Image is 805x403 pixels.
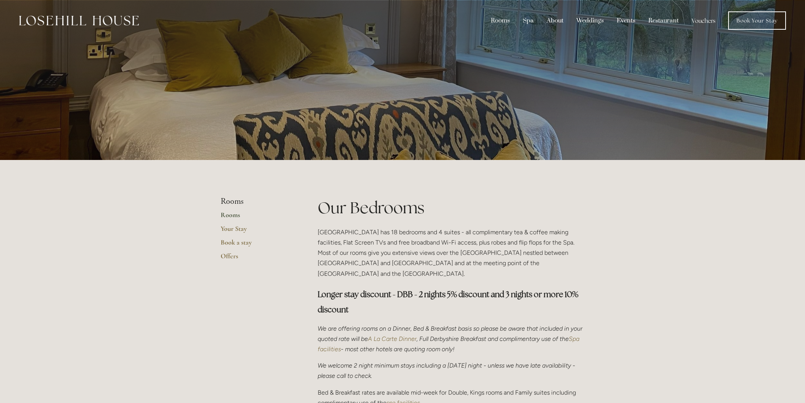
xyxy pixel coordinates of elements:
[643,13,684,28] div: Restaurant
[341,345,455,353] em: - most other hotels are quoting room only!
[571,13,609,28] div: Weddings
[728,11,786,30] a: Book Your Stay
[221,197,293,206] li: Rooms
[318,197,584,219] h1: Our Bedrooms
[221,252,293,265] a: Offers
[485,13,515,28] div: Rooms
[19,16,139,26] img: Losehill House
[417,335,569,342] em: , Full Derbyshire Breakfast and complimentary use of the
[517,13,539,28] div: Spa
[686,13,721,28] a: Vouchers
[318,325,584,342] em: We are offering rooms on a Dinner, Bed & Breakfast basis so please be aware that included in your...
[541,13,569,28] div: About
[368,335,417,342] a: A La Carte Dinner
[221,211,293,224] a: Rooms
[318,289,580,315] strong: Longer stay discount - DBB - 2 nights 5% discount and 3 nights or more 10% discount
[611,13,641,28] div: Events
[221,238,293,252] a: Book a stay
[318,227,584,279] p: [GEOGRAPHIC_DATA] has 18 bedrooms and 4 suites - all complimentary tea & coffee making facilities...
[318,362,577,379] em: We welcome 2 night minimum stays including a [DATE] night - unless we have late availability - pl...
[221,224,293,238] a: Your Stay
